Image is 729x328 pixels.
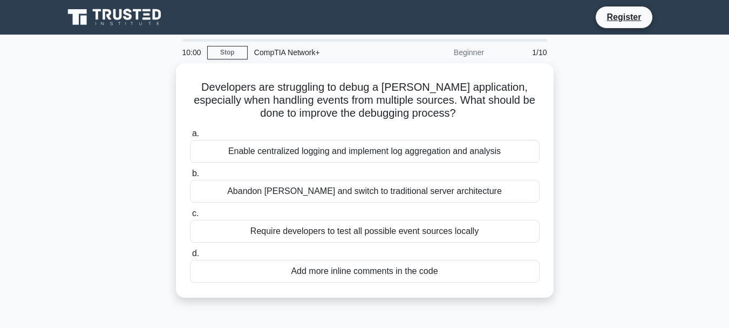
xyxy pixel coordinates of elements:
[490,42,554,63] div: 1/10
[192,169,199,178] span: b.
[190,260,540,283] div: Add more inline comments in the code
[190,220,540,243] div: Require developers to test all possible event sources locally
[396,42,490,63] div: Beginner
[248,42,396,63] div: CompTIA Network+
[176,42,207,63] div: 10:00
[192,249,199,258] span: d.
[192,209,199,218] span: c.
[600,10,648,24] a: Register
[189,81,541,121] h5: Developers are struggling to debug a [PERSON_NAME] application, especially when handling events f...
[192,129,199,138] span: a.
[190,140,540,163] div: Enable centralized logging and implement log aggregation and analysis
[190,180,540,203] div: Abandon [PERSON_NAME] and switch to traditional server architecture
[207,46,248,59] a: Stop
